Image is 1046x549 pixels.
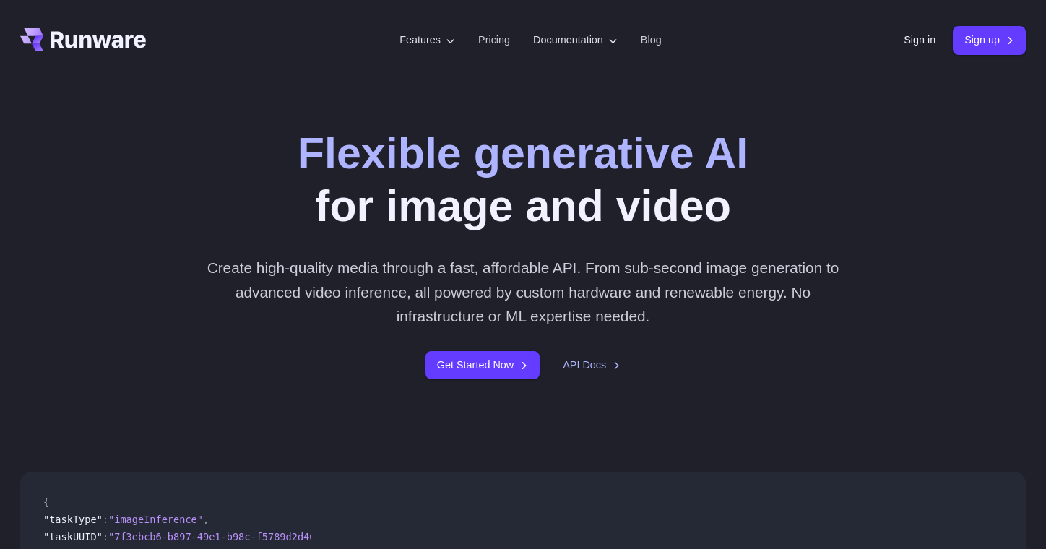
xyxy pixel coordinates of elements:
[478,32,510,48] a: Pricing
[533,32,618,48] label: Documentation
[298,129,748,178] strong: Flexible generative AI
[202,256,845,328] p: Create high-quality media through a fast, affordable API. From sub-second image generation to adv...
[108,514,203,525] span: "imageInference"
[425,351,540,379] a: Get Started Now
[203,514,209,525] span: ,
[43,514,103,525] span: "taskType"
[108,531,333,542] span: "7f3ebcb6-b897-49e1-b98c-f5789d2d40d7"
[641,32,662,48] a: Blog
[399,32,455,48] label: Features
[43,496,49,508] span: {
[103,531,108,542] span: :
[103,514,108,525] span: :
[43,531,103,542] span: "taskUUID"
[563,357,621,373] a: API Docs
[20,28,146,51] a: Go to /
[953,26,1026,54] a: Sign up
[904,32,935,48] a: Sign in
[298,127,748,233] h1: for image and video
